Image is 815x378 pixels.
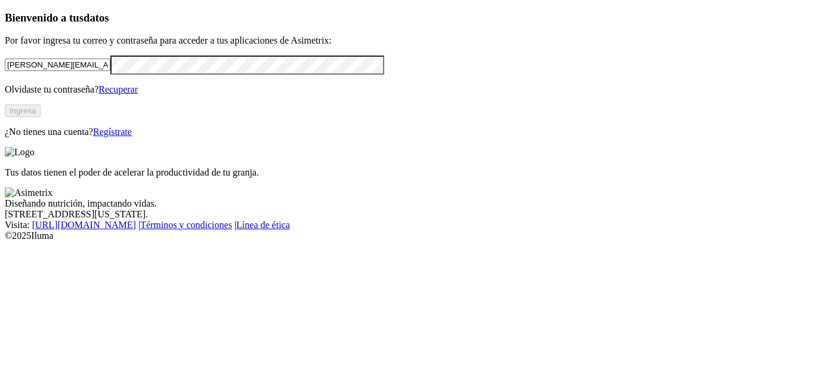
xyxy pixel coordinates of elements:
[93,127,132,137] a: Regístrate
[5,198,810,209] div: Diseñando nutrición, impactando vidas.
[140,220,232,230] a: Términos y condiciones
[236,220,290,230] a: Línea de ética
[5,35,810,46] p: Por favor ingresa tu correo y contraseña para acceder a tus aplicaciones de Asimetrix:
[5,147,35,158] img: Logo
[5,209,810,220] div: [STREET_ADDRESS][US_STATE].
[5,11,810,24] h3: Bienvenido a tus
[5,59,110,71] input: Tu correo
[5,105,41,117] button: Ingresa
[84,11,109,24] span: datos
[5,84,810,95] p: Olvidaste tu contraseña?
[5,127,810,137] p: ¿No tienes una cuenta?
[5,188,53,198] img: Asimetrix
[5,167,810,178] p: Tus datos tienen el poder de acelerar la productividad de tu granja.
[5,231,810,241] div: © 2025 Iluma
[98,84,138,94] a: Recuperar
[5,220,810,231] div: Visita : | |
[32,220,136,230] a: [URL][DOMAIN_NAME]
